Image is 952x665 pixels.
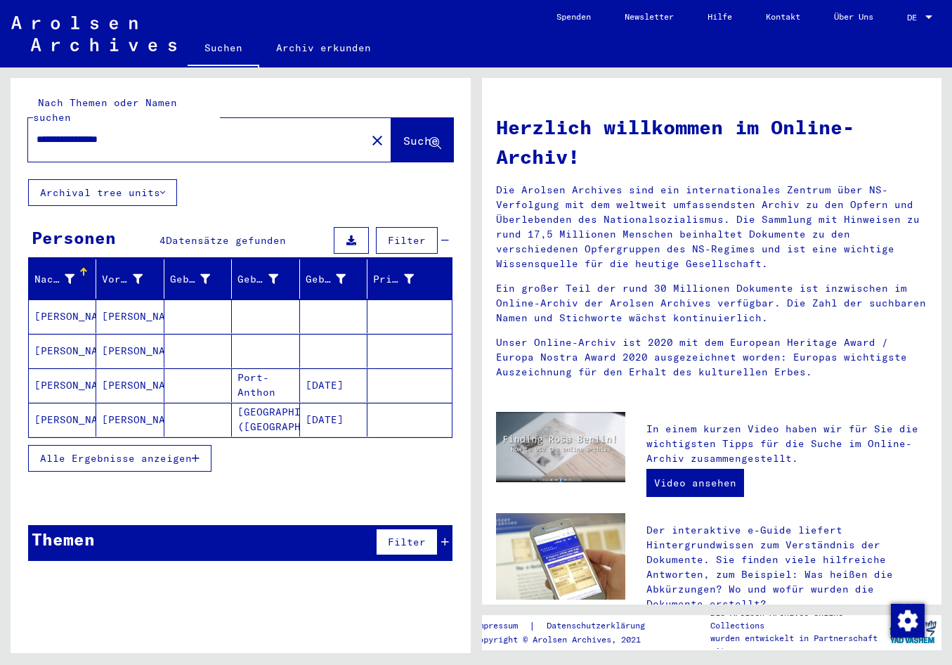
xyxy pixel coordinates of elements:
[388,234,426,247] span: Filter
[373,268,434,290] div: Prisoner #
[166,234,286,247] span: Datensätze gefunden
[29,259,96,299] mat-header-cell: Nachname
[102,272,142,287] div: Vorname
[646,523,927,612] p: Der interaktive e-Guide liefert Hintergrundwissen zum Verständnis der Dokumente. Sie finden viele...
[300,403,367,437] mat-cell: [DATE]
[376,227,438,254] button: Filter
[232,403,299,437] mat-cell: [GEOGRAPHIC_DATA] ([GEOGRAPHIC_DATA])
[170,272,210,287] div: Geburtsname
[710,632,884,657] p: wurden entwickelt in Partnerschaft mit
[96,334,164,368] mat-cell: [PERSON_NAME]
[96,259,164,299] mat-header-cell: Vorname
[34,272,74,287] div: Nachname
[32,225,116,250] div: Personen
[887,614,939,650] img: yv_logo.png
[170,268,231,290] div: Geburtsname
[237,268,299,290] div: Geburt‏
[96,299,164,333] mat-cell: [PERSON_NAME]
[474,619,529,633] a: Impressum
[33,96,177,124] mat-label: Nach Themen oder Namen suchen
[32,527,95,552] div: Themen
[29,334,96,368] mat-cell: [PERSON_NAME]
[535,619,662,633] a: Datenschutzerklärung
[237,272,278,287] div: Geburt‏
[496,112,928,172] h1: Herzlich willkommen im Online-Archiv!
[188,31,259,67] a: Suchen
[376,529,438,555] button: Filter
[300,368,367,402] mat-cell: [DATE]
[232,259,299,299] mat-header-cell: Geburt‏
[164,259,232,299] mat-header-cell: Geburtsname
[29,299,96,333] mat-cell: [PERSON_NAME]
[96,403,164,437] mat-cell: [PERSON_NAME]
[496,183,928,271] p: Die Arolsen Archives sind ein internationales Zentrum über NS-Verfolgung mit dem weltweit umfasse...
[646,422,927,466] p: In einem kurzen Video haben wir für Sie die wichtigsten Tipps für die Suche im Online-Archiv zusa...
[369,132,386,149] mat-icon: close
[259,31,388,65] a: Archiv erkunden
[496,513,626,600] img: eguide.jpg
[40,452,192,465] span: Alle Ergebnisse anzeigen
[96,368,164,402] mat-cell: [PERSON_NAME]
[373,272,413,287] div: Prisoner #
[403,134,438,148] span: Suche
[496,281,928,325] p: Ein großer Teil der rund 30 Millionen Dokumente ist inzwischen im Online-Archiv der Arolsen Archi...
[907,13,922,22] span: DE
[34,268,96,290] div: Nachname
[891,604,925,638] img: Zustimmung ändern
[306,268,367,290] div: Geburtsdatum
[306,272,346,287] div: Geburtsdatum
[646,469,744,497] a: Video ansehen
[29,403,96,437] mat-cell: [PERSON_NAME]
[496,335,928,380] p: Unser Online-Archiv ist 2020 mit dem European Heritage Award / Europa Nostra Award 2020 ausgezeic...
[232,368,299,402] mat-cell: Port-Anthon
[300,259,367,299] mat-header-cell: Geburtsdatum
[28,445,211,472] button: Alle Ergebnisse anzeigen
[367,259,451,299] mat-header-cell: Prisoner #
[710,607,884,632] p: Die Arolsen Archives Online-Collections
[11,16,176,51] img: Arolsen_neg.svg
[474,633,662,646] p: Copyright © Arolsen Archives, 2021
[363,126,391,154] button: Clear
[102,268,163,290] div: Vorname
[474,619,662,633] div: |
[496,412,626,483] img: video.jpg
[391,118,453,162] button: Suche
[388,536,426,548] span: Filter
[29,368,96,402] mat-cell: [PERSON_NAME]
[159,234,166,247] span: 4
[28,179,177,206] button: Archival tree units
